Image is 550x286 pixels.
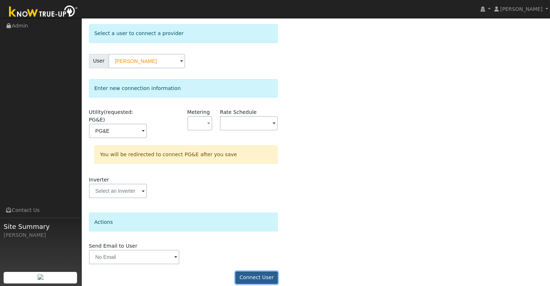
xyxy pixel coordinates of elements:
[235,272,278,284] button: Connect User
[89,176,109,184] label: Inverter
[89,24,278,43] div: Select a user to connect a provider
[220,108,256,116] label: Rate Schedule
[38,274,43,280] img: retrieve
[89,250,180,264] input: No Email
[89,108,147,124] label: Utility
[4,231,77,239] div: [PERSON_NAME]
[187,108,210,116] label: Metering
[89,213,278,231] div: Actions
[94,145,278,164] div: You will be redirected to connect PG&E after you save
[500,6,542,12] span: [PERSON_NAME]
[89,109,133,123] span: (requested: PG&E)
[108,54,185,68] input: Select a User
[89,124,147,138] input: Select a Utility
[5,4,81,20] img: Know True-Up
[89,54,109,68] span: User
[89,242,137,250] label: Send Email to User
[89,184,147,198] input: Select an Inverter
[89,79,278,98] div: Enter new connection information
[4,222,77,231] span: Site Summary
